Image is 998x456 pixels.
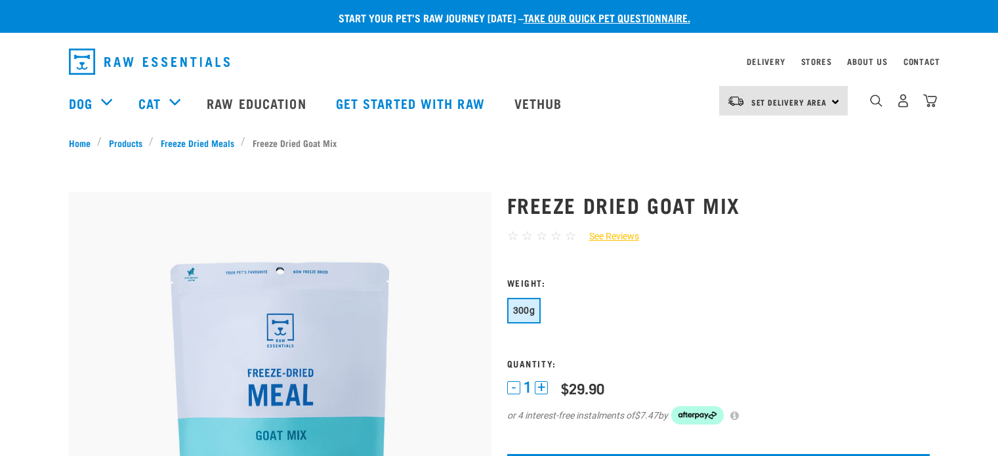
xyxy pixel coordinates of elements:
span: ☆ [551,228,562,243]
img: home-icon-1@2x.png [870,94,883,107]
img: Afterpay [671,406,724,425]
span: 300g [513,305,535,316]
img: Raw Essentials Logo [69,49,230,75]
button: 300g [507,298,541,323]
a: Delivery [747,59,785,64]
a: See Reviews [576,230,639,243]
span: ☆ [507,228,518,243]
img: home-icon@2x.png [923,94,937,108]
a: Cat [138,93,161,113]
div: $29.90 [561,380,604,396]
span: 1 [524,381,531,394]
a: Dog [69,93,93,113]
a: Stores [801,59,832,64]
span: Set Delivery Area [751,100,827,104]
a: Home [69,136,98,150]
button: - [507,381,520,394]
a: About Us [847,59,887,64]
span: ☆ [565,228,576,243]
a: take our quick pet questionnaire. [524,14,690,20]
h1: Freeze Dried Goat Mix [507,193,930,217]
img: user.png [896,94,910,108]
a: Vethub [501,77,579,129]
h3: Quantity: [507,358,930,368]
span: ☆ [522,228,533,243]
nav: dropdown navigation [58,43,940,80]
a: Products [102,136,149,150]
a: Contact [904,59,940,64]
div: or 4 interest-free instalments of by [507,406,930,425]
button: + [535,381,548,394]
a: Raw Education [194,77,322,129]
a: Freeze Dried Meals [154,136,241,150]
a: Get started with Raw [323,77,501,129]
nav: breadcrumbs [69,136,930,150]
span: $7.47 [634,409,658,423]
img: van-moving.png [727,95,745,107]
span: ☆ [536,228,547,243]
h3: Weight: [507,278,930,287]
